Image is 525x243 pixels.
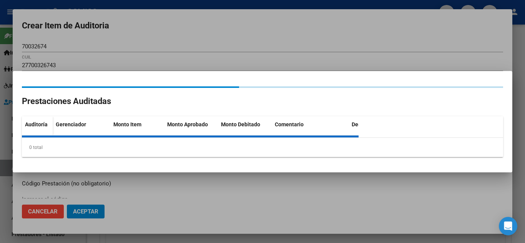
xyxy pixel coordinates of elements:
datatable-header-cell: Monto Debitado [218,116,272,149]
div: Open Intercom Messenger [499,217,517,235]
span: Descripción [352,121,380,127]
h2: Prestaciones Auditadas [22,94,503,109]
datatable-header-cell: Monto Aprobado [164,116,218,149]
span: Monto Item [113,121,141,127]
div: 0 total [22,138,503,157]
datatable-header-cell: Comentario [272,116,349,149]
datatable-header-cell: Descripción [349,116,425,149]
span: Comentario [275,121,304,127]
span: Monto Debitado [221,121,260,127]
span: Monto Aprobado [167,121,208,127]
datatable-header-cell: Monto Item [110,116,164,149]
span: Gerenciador [56,121,86,127]
span: Auditoría [25,121,48,127]
datatable-header-cell: Gerenciador [53,116,110,149]
datatable-header-cell: Auditoría [22,116,53,149]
